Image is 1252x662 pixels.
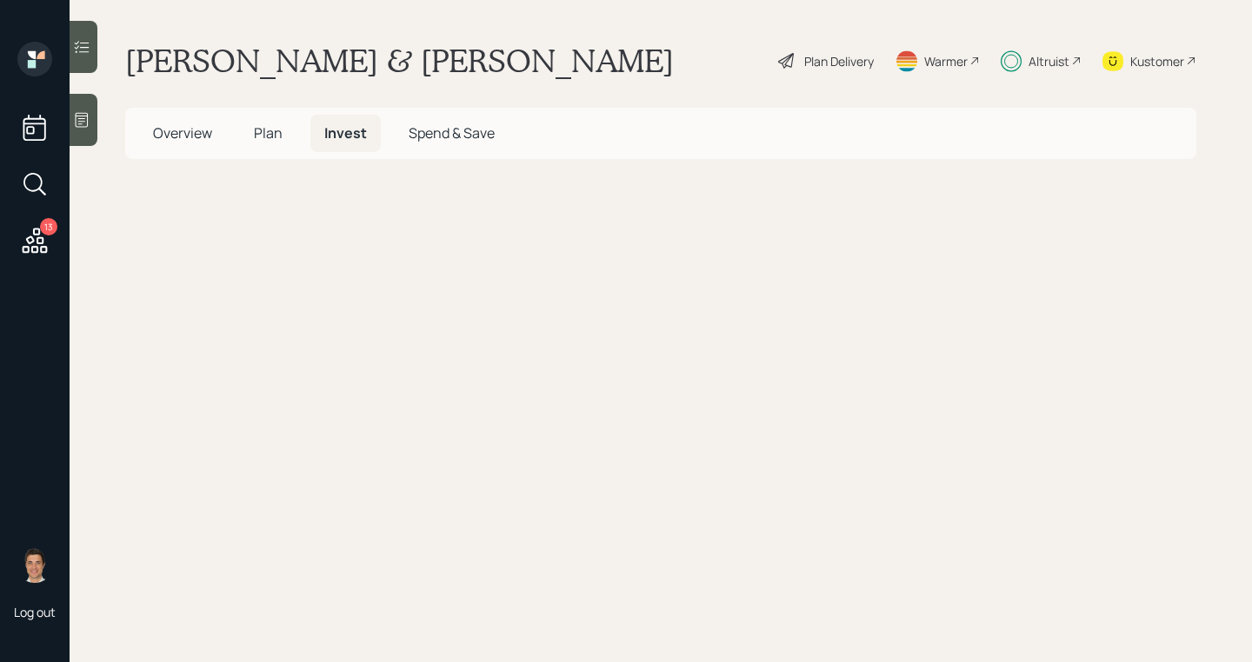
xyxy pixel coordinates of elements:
div: Plan Delivery [804,52,874,70]
img: tyler-end-headshot.png [17,548,52,583]
div: Warmer [924,52,968,70]
span: Overview [153,123,212,142]
div: Kustomer [1130,52,1184,70]
h1: [PERSON_NAME] & [PERSON_NAME] [125,42,674,80]
div: 13 [40,218,57,235]
div: Log out [14,604,56,620]
span: Spend & Save [409,123,495,142]
div: Altruist [1029,52,1069,70]
span: Invest [324,123,367,142]
span: Plan [254,123,283,142]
